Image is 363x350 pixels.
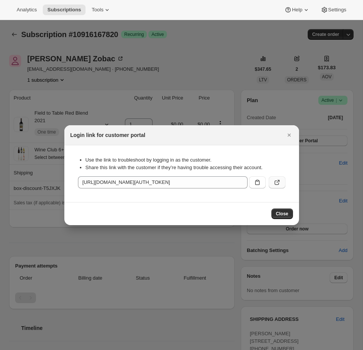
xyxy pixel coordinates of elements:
[43,5,86,15] button: Subscriptions
[271,208,293,219] button: Close
[87,5,115,15] button: Tools
[292,7,302,13] span: Help
[47,7,81,13] span: Subscriptions
[17,7,37,13] span: Analytics
[92,7,103,13] span: Tools
[284,130,294,140] button: Close
[70,131,145,139] h2: Login link for customer portal
[328,7,346,13] span: Settings
[280,5,314,15] button: Help
[86,164,285,171] li: Share this link with the customer if they’re having trouble accessing their account.
[12,5,41,15] button: Analytics
[86,156,285,164] li: Use the link to troubleshoot by logging in as the customer.
[316,5,351,15] button: Settings
[276,211,288,217] span: Close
